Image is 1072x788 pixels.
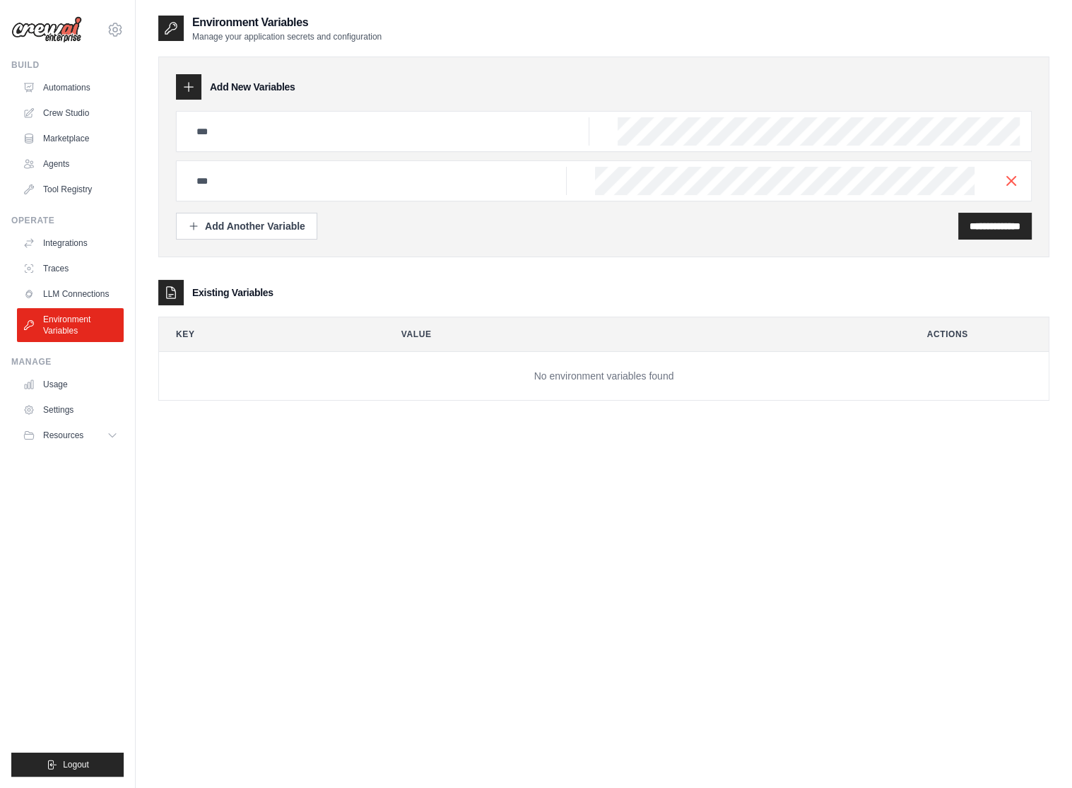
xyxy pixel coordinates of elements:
[17,308,124,342] a: Environment Variables
[17,153,124,175] a: Agents
[17,283,124,305] a: LLM Connections
[11,215,124,226] div: Operate
[17,232,124,254] a: Integrations
[910,317,1049,351] th: Actions
[17,399,124,421] a: Settings
[188,219,305,233] div: Add Another Variable
[43,430,83,441] span: Resources
[192,14,382,31] h2: Environment Variables
[17,127,124,150] a: Marketplace
[192,31,382,42] p: Manage your application secrets and configuration
[176,213,317,240] button: Add Another Variable
[192,286,273,300] h3: Existing Variables
[11,356,124,367] div: Manage
[17,257,124,280] a: Traces
[11,753,124,777] button: Logout
[159,352,1049,401] td: No environment variables found
[17,424,124,447] button: Resources
[11,16,82,43] img: Logo
[17,178,124,201] a: Tool Registry
[63,759,89,770] span: Logout
[17,102,124,124] a: Crew Studio
[210,80,295,94] h3: Add New Variables
[384,317,899,351] th: Value
[11,59,124,71] div: Build
[17,373,124,396] a: Usage
[159,317,373,351] th: Key
[17,76,124,99] a: Automations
